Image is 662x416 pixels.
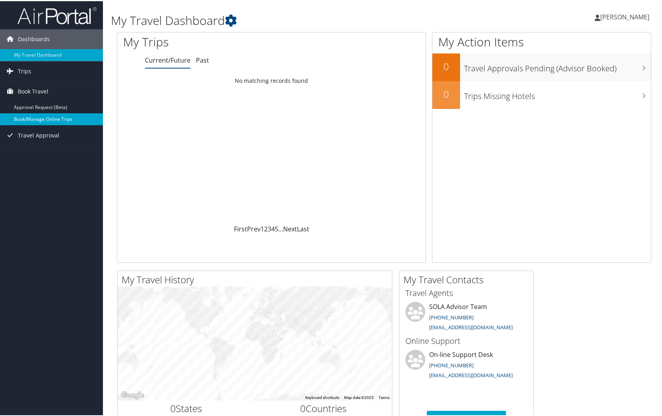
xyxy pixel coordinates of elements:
[247,223,261,232] a: Prev
[145,55,190,63] a: Current/Future
[432,86,460,100] h2: 0
[432,80,651,108] a: 0Trips Missing Hotels
[271,223,275,232] a: 4
[120,389,146,399] img: Google
[429,370,513,378] a: [EMAIL_ADDRESS][DOMAIN_NAME]
[18,28,50,48] span: Dashboards
[403,272,533,285] h2: My Travel Contacts
[429,313,474,320] a: [PHONE_NUMBER]
[268,223,271,232] a: 3
[432,59,460,72] h2: 0
[405,334,527,345] h3: Online Support
[264,223,268,232] a: 2
[297,223,309,232] a: Last
[379,394,390,399] a: Terms (opens in new tab)
[234,223,247,232] a: First
[283,223,297,232] a: Next
[117,73,426,87] td: No matching records found
[305,394,339,399] button: Keyboard shortcuts
[600,11,649,20] span: [PERSON_NAME]
[196,55,209,63] a: Past
[432,52,651,80] a: 0Travel Approvals Pending (Advisor Booked)
[123,32,291,49] h1: My Trips
[432,32,651,49] h1: My Action Items
[111,11,475,28] h1: My Travel Dashboard
[124,401,249,414] h2: States
[401,301,531,333] li: SOLA Advisor Team
[261,223,264,232] a: 1
[429,361,474,368] a: [PHONE_NUMBER]
[429,322,513,330] a: [EMAIL_ADDRESS][DOMAIN_NAME]
[275,223,278,232] a: 5
[18,80,48,100] span: Book Travel
[464,86,651,101] h3: Trips Missing Hotels
[595,4,657,28] a: [PERSON_NAME]
[18,60,31,80] span: Trips
[261,401,386,414] h2: Countries
[170,401,176,414] span: 0
[17,5,97,24] img: airportal-logo.png
[300,401,306,414] span: 0
[18,124,59,144] span: Travel Approval
[120,389,146,399] a: Open this area in Google Maps (opens a new window)
[344,394,374,399] span: Map data ©2025
[405,286,527,298] h3: Travel Agents
[278,223,283,232] span: …
[122,272,392,285] h2: My Travel History
[464,58,651,73] h3: Travel Approvals Pending (Advisor Booked)
[401,349,531,381] li: On-line Support Desk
